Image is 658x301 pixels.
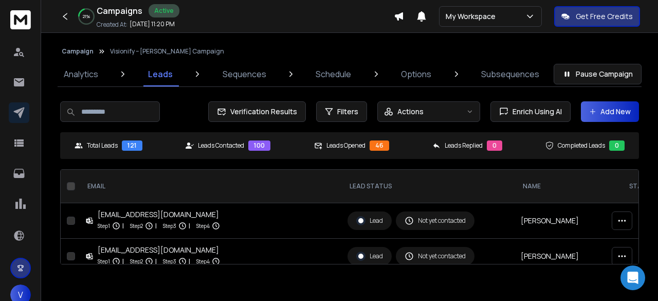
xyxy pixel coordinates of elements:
div: 0 [609,140,625,151]
p: Completed Leads [558,141,605,150]
button: Add New [581,101,639,122]
button: Filters [316,101,367,122]
p: Step 2 [130,256,143,267]
p: Created At: [97,21,127,29]
p: | [122,256,124,267]
p: Leads [148,68,173,80]
p: 21 % [83,13,90,20]
p: | [122,221,124,231]
th: NAME [515,170,621,203]
p: Step 4 [196,256,210,267]
h1: Campaigns [97,5,142,17]
p: Step 3 [163,221,176,231]
p: | [155,256,157,267]
div: 46 [370,140,389,151]
p: Actions [397,107,424,117]
p: Subsequences [481,68,539,80]
p: Step 3 [163,256,176,267]
span: Verification Results [226,107,297,117]
p: | [155,221,157,231]
button: Verification Results [208,101,306,122]
div: Active [149,4,179,17]
button: Enrich Using AI [490,101,571,122]
p: Leads Opened [326,141,365,150]
th: EMAIL [79,170,341,203]
div: 0 [487,140,502,151]
span: Filters [337,107,358,117]
p: Get Free Credits [576,11,633,22]
p: Step 4 [196,221,210,231]
div: Not yet contacted [405,216,466,225]
div: Open Intercom Messenger [620,265,645,290]
div: [EMAIL_ADDRESS][DOMAIN_NAME] [98,209,220,220]
td: [PERSON_NAME] [515,239,621,274]
a: Sequences [216,62,272,86]
p: Leads Replied [445,141,483,150]
div: Lead [356,252,383,261]
p: Step 2 [130,221,143,231]
a: Analytics [58,62,104,86]
p: Schedule [316,68,351,80]
button: Get Free Credits [554,6,640,27]
p: Total Leads [87,141,118,150]
a: Schedule [309,62,357,86]
a: Options [395,62,437,86]
p: [DATE] 11:20 PM [130,20,175,28]
th: LEAD STATUS [341,170,515,203]
div: [EMAIL_ADDRESS][DOMAIN_NAME] [98,245,220,255]
p: Leads Contacted [198,141,244,150]
td: [PERSON_NAME] [515,203,621,239]
span: Enrich Using AI [508,107,562,117]
div: 121 [122,140,142,151]
a: Subsequences [475,62,545,86]
p: Analytics [64,68,98,80]
div: Not yet contacted [405,252,466,261]
p: Sequences [223,68,266,80]
p: | [189,256,190,267]
p: Step 1 [98,221,110,231]
p: Step 1 [98,256,110,267]
p: | [189,221,190,231]
p: Visionify – [PERSON_NAME] Campaign [110,47,224,56]
button: Campaign [62,47,94,56]
p: My Workspace [446,11,500,22]
button: Pause Campaign [554,64,642,84]
div: Lead [356,216,383,225]
p: Options [401,68,431,80]
div: 100 [248,140,270,151]
a: Leads [142,62,179,86]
